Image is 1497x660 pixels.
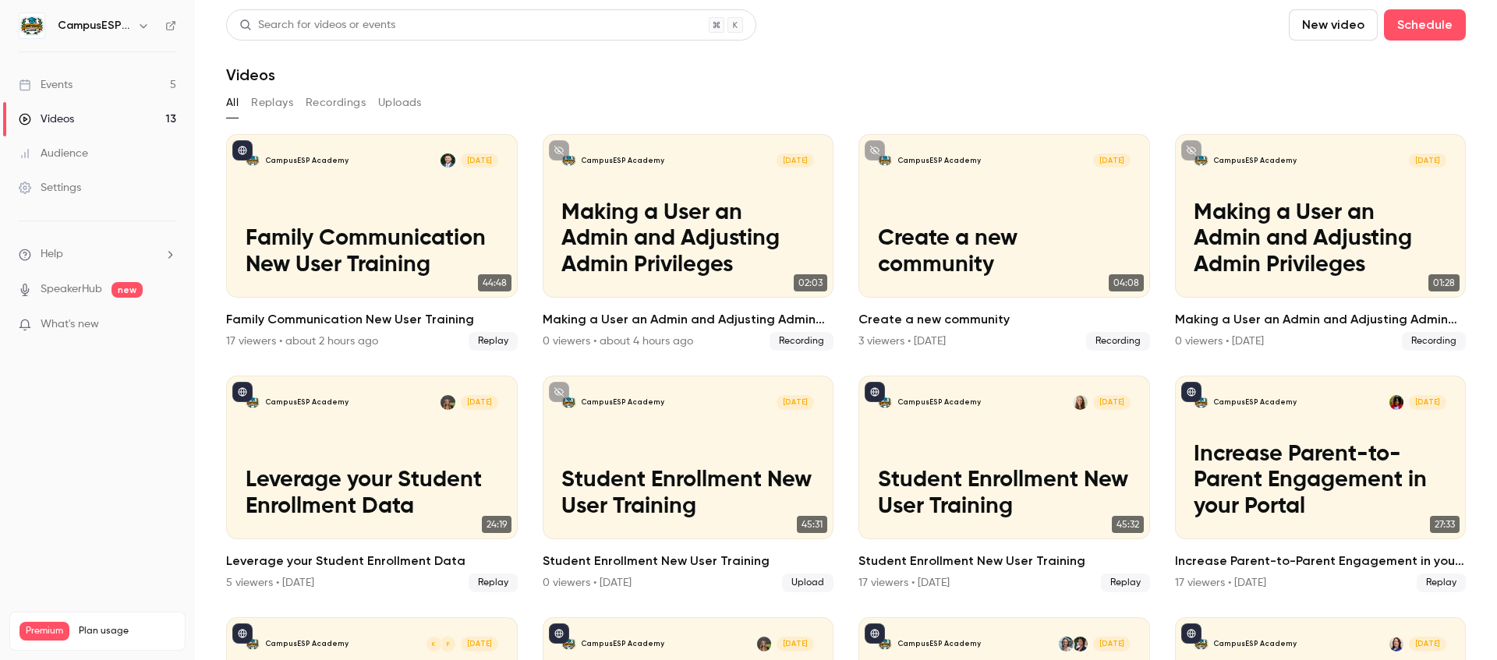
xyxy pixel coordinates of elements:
span: 02:03 [794,274,827,291]
p: Create a new community [878,226,1131,278]
p: CampusESP Academy [897,156,981,166]
p: CampusESP Academy [1213,397,1297,408]
span: [DATE] [777,395,814,409]
button: published [232,623,253,644]
img: Mira Gandhi [757,637,771,651]
p: Leverage your Student Enrollment Data [246,468,498,520]
img: Tawanna Brown [1389,395,1403,409]
p: CampusESP Academy [581,397,664,408]
div: 5 viewers • [DATE] [226,575,314,591]
span: What's new [41,316,99,333]
span: [DATE] [1409,637,1446,651]
a: Leverage your Student Enrollment DataCampusESP AcademyMira Gandhi[DATE]Leverage your Student Enro... [226,376,518,592]
h2: Making a User an Admin and Adjusting Admin Privileges [543,310,834,329]
div: 17 viewers • [DATE] [858,575,950,591]
span: Recording [1402,332,1466,351]
span: [DATE] [461,395,498,409]
img: CampusESP Academy [19,13,44,38]
div: 0 viewers • [DATE] [543,575,632,591]
img: Increase Parent-to-Parent Engagement in your Portal [1194,395,1208,409]
button: New video [1289,9,1378,41]
a: Making a User an Admin and Adjusting Admin PrivilegesCampusESP Academy[DATE]Making a User an Admi... [1175,134,1467,351]
span: Recording [1086,332,1150,351]
button: published [865,382,885,402]
button: published [549,623,569,644]
button: published [1181,382,1201,402]
button: Replays [251,90,293,115]
div: 17 viewers • [DATE] [1175,575,1266,591]
img: Leverage your Student Enrollment Data [1194,637,1208,651]
img: Kerri Meeks-Griffin [1389,637,1403,651]
button: unpublished [549,140,569,161]
h2: Making a User an Admin and Adjusting Admin Privileges [1175,310,1467,329]
span: [DATE] [777,154,814,168]
span: [DATE] [1409,154,1446,168]
a: Student Enrollment New User TrainingCampusESP Academy[DATE]Student Enrollment New User Training45... [543,376,834,592]
span: Recording [770,332,833,351]
img: Mairin Matthews [1073,395,1087,409]
button: Recordings [306,90,366,115]
span: 01:28 [1428,274,1460,291]
li: Create a new community [858,134,1150,351]
div: Settings [19,180,81,196]
img: Albert Perera [441,154,455,168]
div: K [426,636,441,651]
img: How to get the most out of your 2025 Family Survey Results [878,637,892,651]
img: Admissions Dashboard Kickoff [246,637,260,651]
p: Making a User an Admin and Adjusting Admin Privileges [561,200,814,279]
span: [DATE] [1409,395,1446,409]
div: Audience [19,146,88,161]
div: Search for videos or events [239,17,395,34]
p: CampusESP Academy [581,639,664,649]
p: CampusESP Academy [897,639,981,649]
span: new [111,282,143,298]
span: Plan usage [79,625,175,637]
img: Student Enrollment New User Training [878,395,892,409]
span: [DATE] [461,154,498,168]
p: CampusESP Academy [581,156,664,166]
button: published [232,382,253,402]
a: Create a new communityCampusESP Academy[DATE]Create a new community04:08Create a new community3 v... [858,134,1150,351]
a: Family Communication New User TrainingCampusESP AcademyAlbert Perera[DATE]Family Communication Ne... [226,134,518,351]
p: CampusESP Academy [265,156,349,166]
button: All [226,90,239,115]
li: Student Enrollment New User Training [543,376,834,592]
img: Mira Gandhi [441,395,455,409]
div: 17 viewers • about 2 hours ago [226,334,378,349]
h2: Create a new community [858,310,1150,329]
span: 45:31 [797,516,827,533]
img: Leverage your Student Enrollment Data [246,395,260,409]
button: Uploads [378,90,422,115]
h2: Student Enrollment New User Training [858,552,1150,570]
p: Family Communication New User Training [246,226,498,278]
span: Help [41,246,63,263]
span: Upload [782,574,833,592]
h2: Increase Parent-to-Parent Engagement in your Portal [1175,552,1467,570]
img: Family Communication New User Training [246,154,260,168]
p: Student Enrollment New User Training [561,468,814,520]
span: [DATE] [777,637,814,651]
img: Making a User an Admin and Adjusting Admin Privileges [561,154,575,168]
div: 0 viewers • [DATE] [1175,334,1264,349]
a: Increase Parent-to-Parent Engagement in your PortalCampusESP AcademyTawanna Brown[DATE]Increase P... [1175,376,1467,592]
li: Student Enrollment New User Training [858,376,1150,592]
li: help-dropdown-opener [19,246,176,263]
p: CampusESP Academy [265,397,349,408]
button: published [232,140,253,161]
h6: CampusESP Academy [58,18,131,34]
p: Making a User an Admin and Adjusting Admin Privileges [1194,200,1446,279]
p: CampusESP Academy [897,397,981,408]
li: Increase Parent-to-Parent Engagement in your Portal [1175,376,1467,592]
section: Videos [226,9,1466,651]
button: published [1181,623,1201,644]
button: unpublished [865,140,885,161]
span: Replay [469,574,518,592]
img: Elizabeth Harris [1059,637,1073,651]
span: 27:33 [1430,516,1460,533]
button: unpublished [549,382,569,402]
div: Videos [19,111,74,127]
span: Replay [1417,574,1466,592]
span: Replay [1101,574,1150,592]
p: Increase Parent-to-Parent Engagement in your Portal [1194,442,1446,521]
span: 24:19 [482,516,511,533]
